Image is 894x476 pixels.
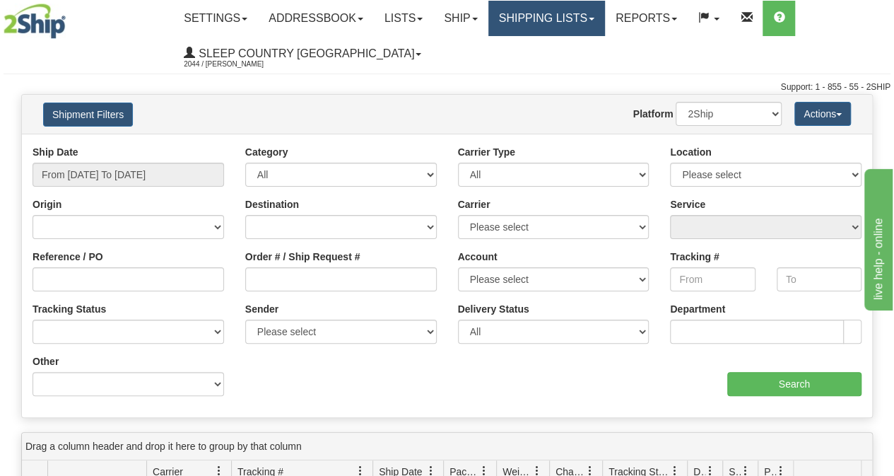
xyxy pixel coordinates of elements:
[458,302,529,316] label: Delivery Status
[861,166,893,310] iframe: chat widget
[245,145,288,159] label: Category
[11,8,131,25] div: live help - online
[173,1,258,36] a: Settings
[33,250,103,264] label: Reference / PO
[22,433,872,460] div: grid grouping header
[195,47,414,59] span: Sleep Country [GEOGRAPHIC_DATA]
[173,36,432,71] a: Sleep Country [GEOGRAPHIC_DATA] 2044 / [PERSON_NAME]
[43,103,133,127] button: Shipment Filters
[633,107,674,121] label: Platform
[433,1,488,36] a: Ship
[33,145,78,159] label: Ship Date
[458,250,498,264] label: Account
[4,4,66,39] img: logo2044.jpg
[33,302,106,316] label: Tracking Status
[727,372,862,396] input: Search
[458,145,515,159] label: Carrier Type
[777,267,861,291] input: To
[670,145,711,159] label: Location
[794,102,851,126] button: Actions
[33,354,59,368] label: Other
[33,197,61,211] label: Origin
[245,250,360,264] label: Order # / Ship Request #
[605,1,688,36] a: Reports
[670,197,705,211] label: Service
[670,302,725,316] label: Department
[245,302,278,316] label: Sender
[258,1,374,36] a: Addressbook
[4,81,890,93] div: Support: 1 - 855 - 55 - 2SHIP
[245,197,299,211] label: Destination
[670,267,755,291] input: From
[488,1,605,36] a: Shipping lists
[374,1,433,36] a: Lists
[184,57,290,71] span: 2044 / [PERSON_NAME]
[458,197,490,211] label: Carrier
[670,250,719,264] label: Tracking #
